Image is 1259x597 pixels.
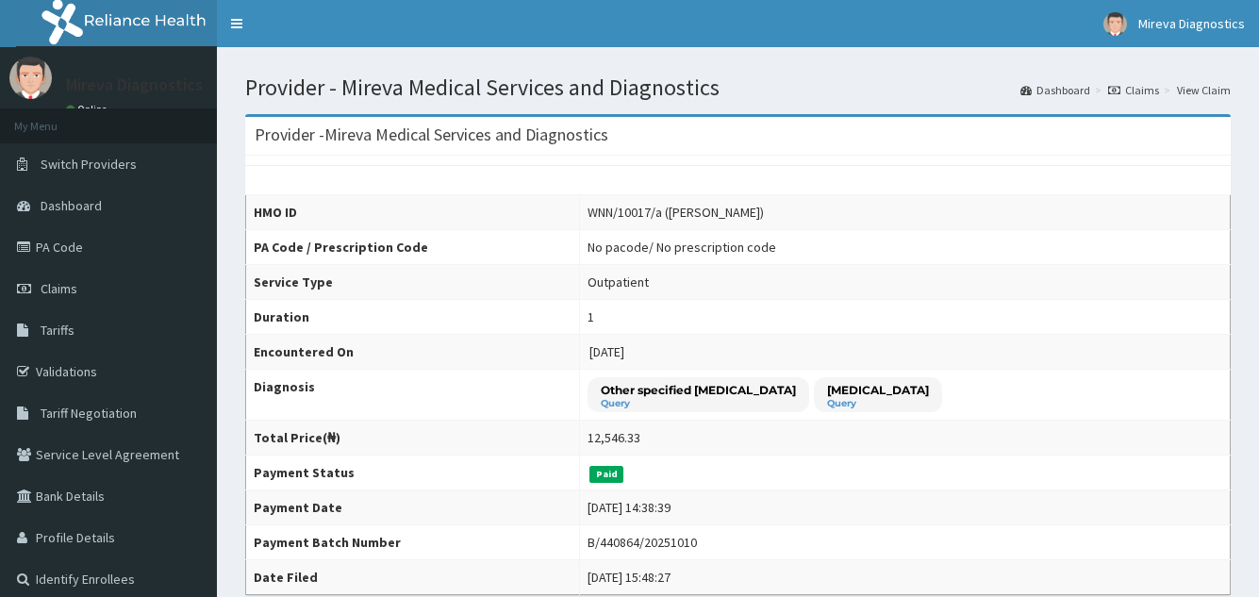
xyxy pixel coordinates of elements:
span: Tariffs [41,322,75,339]
h3: Provider - Mireva Medical Services and Diagnostics [255,126,608,143]
th: Duration [246,300,580,335]
div: Outpatient [588,273,649,291]
p: Other specified [MEDICAL_DATA] [601,382,796,398]
p: Mireva Diagnostics [66,76,203,93]
div: [DATE] 15:48:27 [588,568,671,587]
th: Payment Batch Number [246,525,580,560]
div: 12,546.33 [588,428,640,447]
th: HMO ID [246,195,580,230]
span: Claims [41,280,77,297]
th: Date Filed [246,560,580,595]
div: [DATE] 14:38:39 [588,498,671,517]
a: View Claim [1177,82,1231,98]
a: Claims [1108,82,1159,98]
th: Payment Date [246,490,580,525]
span: Tariff Negotiation [41,405,137,422]
span: Dashboard [41,197,102,214]
h1: Provider - Mireva Medical Services and Diagnostics [245,75,1231,100]
span: [DATE] [589,343,624,360]
div: 1 [588,307,594,326]
a: Online [66,103,111,116]
th: Service Type [246,265,580,300]
th: Total Price(₦) [246,421,580,456]
div: No pacode / No prescription code [588,238,776,257]
img: User Image [1103,12,1127,36]
th: Payment Status [246,456,580,490]
span: Paid [589,466,623,483]
small: Query [601,399,796,408]
p: [MEDICAL_DATA] [827,382,929,398]
th: Diagnosis [246,370,580,421]
div: WNN/10017/a ([PERSON_NAME]) [588,203,764,222]
th: Encountered On [246,335,580,370]
span: Switch Providers [41,156,137,173]
span: Mireva Diagnostics [1138,15,1245,32]
img: User Image [9,57,52,99]
small: Query [827,399,929,408]
a: Dashboard [1020,82,1090,98]
th: PA Code / Prescription Code [246,230,580,265]
div: B/440864/20251010 [588,533,697,552]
